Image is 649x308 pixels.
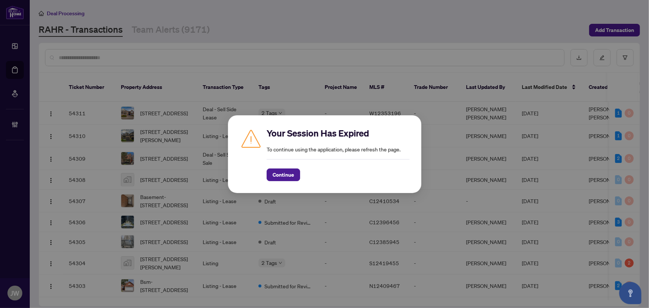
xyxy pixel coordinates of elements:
[267,127,409,181] div: To continue using the application, please refresh the page.
[273,169,294,181] span: Continue
[267,127,409,139] h2: Your Session Has Expired
[240,127,262,150] img: Caution icon
[619,282,642,304] button: Open asap
[267,169,300,181] button: Continue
